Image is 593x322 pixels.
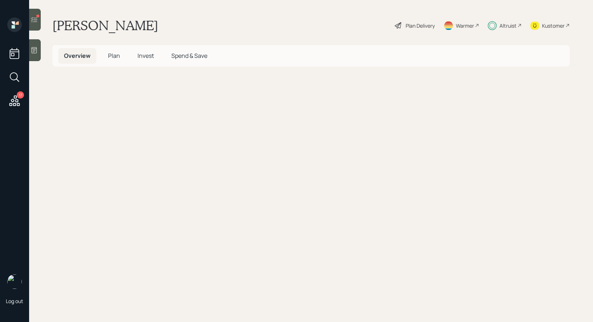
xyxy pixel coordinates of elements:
[456,22,474,29] div: Warmer
[6,298,23,305] div: Log out
[17,91,24,99] div: 17
[7,274,22,289] img: treva-nostdahl-headshot.png
[64,52,91,60] span: Overview
[542,22,565,29] div: Kustomer
[406,22,435,29] div: Plan Delivery
[500,22,517,29] div: Altruist
[108,52,120,60] span: Plan
[171,52,207,60] span: Spend & Save
[52,17,158,33] h1: [PERSON_NAME]
[138,52,154,60] span: Invest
